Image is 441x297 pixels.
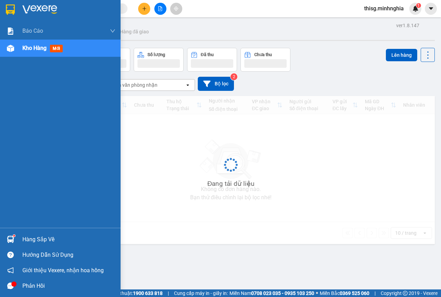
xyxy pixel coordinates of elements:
[207,179,255,189] div: Đang tải dữ liệu
[187,48,237,72] button: Đã thu
[7,28,14,35] img: solution-icon
[138,3,150,15] button: plus
[254,52,272,57] div: Chưa thu
[386,49,417,61] button: Lên hàng
[185,82,191,88] svg: open
[22,281,115,291] div: Phản hồi
[133,290,163,296] strong: 1900 633 818
[99,289,163,297] span: Hỗ trợ kỹ thuật:
[201,52,214,57] div: Đã thu
[396,22,419,29] div: ver 1.8.147
[170,3,182,15] button: aim
[13,235,15,237] sup: 1
[340,290,369,296] strong: 0369 525 060
[147,52,165,57] div: Số lượng
[6,4,15,15] img: logo-vxr
[375,289,376,297] span: |
[403,291,408,296] span: copyright
[198,77,234,91] button: Bộ lọc
[110,82,157,88] div: Chọn văn phòng nhận
[22,250,115,260] div: Hướng dẫn sử dụng
[22,266,104,275] span: Giới thiệu Vexere, nhận hoa hồng
[134,48,184,72] button: Số lượng
[230,73,237,80] sup: 2
[240,48,290,72] button: Chưa thu
[316,292,318,295] span: ⚪️
[158,6,163,11] span: file-add
[22,26,43,35] span: Báo cáo
[7,252,14,258] span: question-circle
[359,4,409,13] span: thisg.minhnghia
[7,236,14,243] img: warehouse-icon
[174,289,228,297] span: Cung cấp máy in - giấy in:
[251,290,314,296] strong: 0708 023 035 - 0935 103 250
[22,45,47,51] span: Kho hàng
[417,3,420,8] span: 1
[7,267,14,274] span: notification
[142,6,147,11] span: plus
[412,6,419,12] img: icon-new-feature
[7,45,14,52] img: warehouse-icon
[154,3,166,15] button: file-add
[22,234,115,245] div: Hàng sắp về
[174,6,178,11] span: aim
[114,23,154,40] button: Hàng đã giao
[7,283,14,289] span: message
[416,3,421,8] sup: 1
[428,6,434,12] span: caret-down
[50,45,63,52] span: mới
[168,289,169,297] span: |
[229,289,314,297] span: Miền Nam
[425,3,437,15] button: caret-down
[110,28,115,34] span: down
[320,289,369,297] span: Miền Bắc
